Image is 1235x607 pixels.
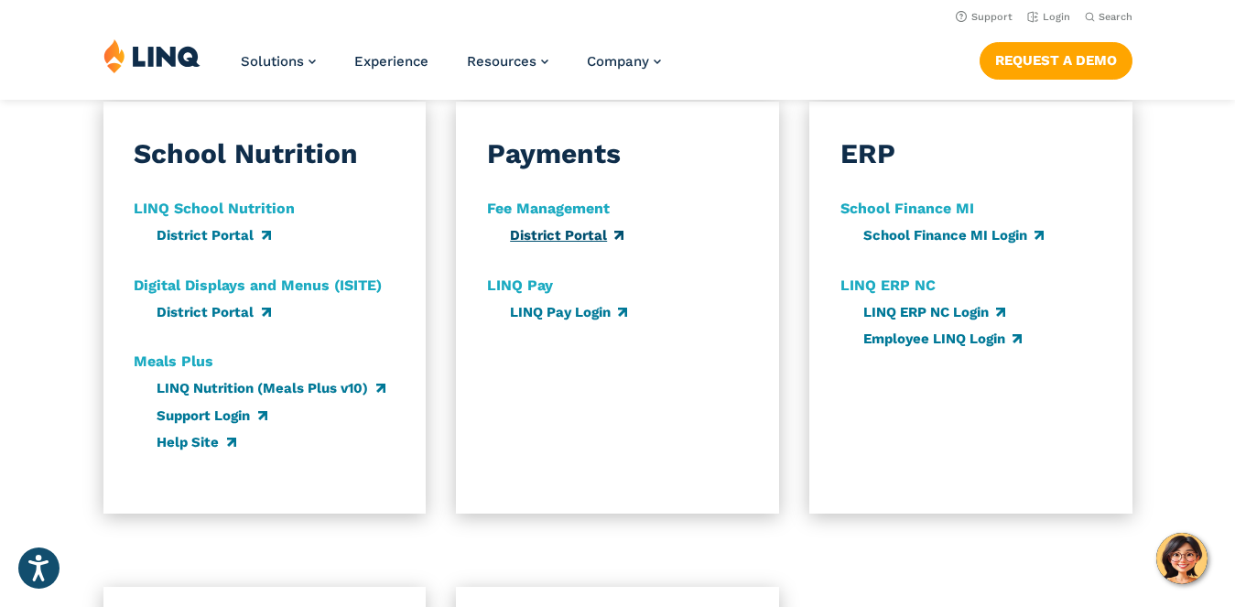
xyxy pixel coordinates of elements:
button: Open Search Bar [1085,10,1132,24]
span: Solutions [241,53,304,70]
strong: Meals Plus [134,352,213,370]
h3: ERP [840,135,895,174]
span: Company [587,53,649,70]
nav: Primary Navigation [241,38,661,99]
a: Resources [467,53,548,70]
img: LINQ | K‑12 Software [103,38,200,73]
span: Search [1099,11,1132,23]
a: LINQ ERP NC Login [863,304,1005,320]
a: District Portal [157,227,270,244]
nav: Button Navigation [980,38,1132,79]
a: LINQ Pay Login [510,304,627,320]
strong: LINQ School Nutrition [134,200,295,217]
a: District Portal [510,227,623,244]
h3: Payments [487,135,621,174]
strong: Fee Management [487,200,610,217]
a: LINQ Nutrition (Meals Plus v10) [157,380,385,396]
h3: School Nutrition [134,135,358,174]
span: Resources [467,53,536,70]
a: School Finance MI Login [863,227,1044,244]
a: Login [1027,11,1070,23]
a: Support [956,11,1013,23]
a: Support Login [157,407,266,424]
a: Company [587,53,661,70]
a: Help Site [157,434,235,450]
a: Solutions [241,53,316,70]
a: District Portal [157,304,270,320]
a: Experience [354,53,428,70]
strong: Digital Displays and Menus (ISITE) [134,276,382,294]
button: Hello, have a question? Let’s chat. [1156,533,1208,584]
strong: LINQ ERP NC [840,276,936,294]
a: Request a Demo [980,42,1132,79]
a: Employee LINQ Login [863,331,1022,347]
strong: School Finance MI [840,200,974,217]
strong: LINQ Pay [487,276,553,294]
